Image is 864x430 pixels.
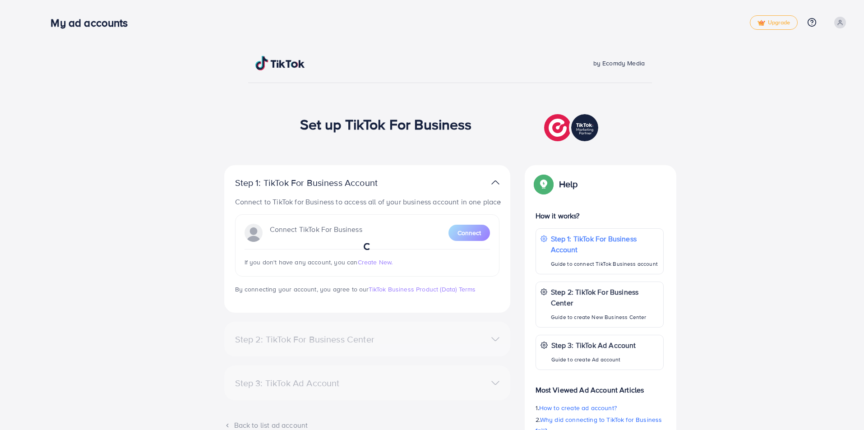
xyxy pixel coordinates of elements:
p: 1. [536,402,664,413]
p: Guide to connect TikTok Business account [551,259,659,269]
span: by Ecomdy Media [593,59,645,68]
img: TikTok partner [491,176,499,189]
h1: Set up TikTok For Business [300,116,472,133]
p: Most Viewed Ad Account Articles [536,377,664,395]
img: Popup guide [536,176,552,192]
a: tickUpgrade [750,15,798,30]
p: Step 1: TikTok For Business Account [551,233,659,255]
p: Step 1: TikTok For Business Account [235,177,407,188]
span: How to create ad account? [539,403,617,412]
h3: My ad accounts [51,16,135,29]
p: Step 3: TikTok Ad Account [551,340,636,351]
p: Guide to create Ad account [551,354,636,365]
img: tick [758,20,765,26]
p: How it works? [536,210,664,221]
p: Step 2: TikTok For Business Center [551,287,659,308]
span: Upgrade [758,19,790,26]
img: TikTok [255,56,305,70]
p: Guide to create New Business Center [551,312,659,323]
img: TikTok partner [544,112,601,143]
p: Help [559,179,578,190]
